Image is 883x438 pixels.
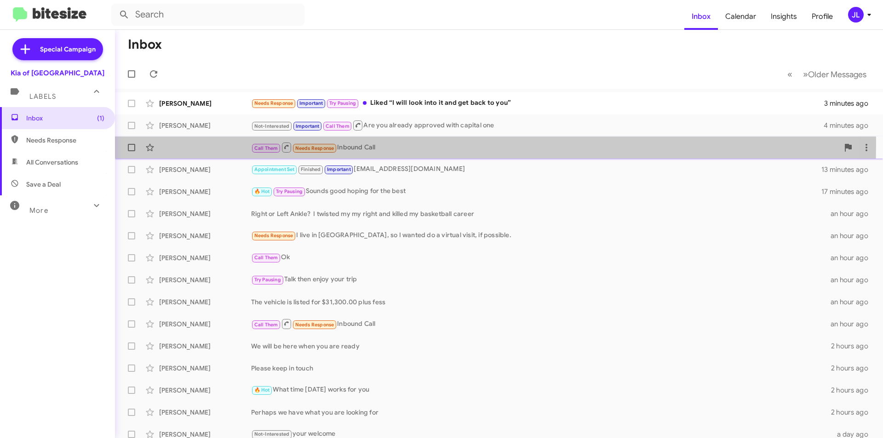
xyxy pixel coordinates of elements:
[329,100,356,106] span: Try Pausing
[254,255,278,261] span: Call Them
[301,166,321,172] span: Finished
[782,65,872,84] nav: Page navigation example
[254,431,290,437] span: Not-Interested
[251,230,831,241] div: I live in [GEOGRAPHIC_DATA], so I wanted do a virtual visit, if possible.
[831,209,876,218] div: an hour ago
[254,322,278,328] span: Call Them
[254,100,293,106] span: Needs Response
[159,386,251,395] div: [PERSON_NAME]
[159,231,251,240] div: [PERSON_NAME]
[295,322,334,328] span: Needs Response
[128,37,162,52] h1: Inbox
[684,3,718,30] a: Inbox
[251,142,839,153] div: Inbound Call
[159,319,251,329] div: [PERSON_NAME]
[763,3,804,30] a: Insights
[251,408,831,417] div: Perhaps we have what you are looking for
[159,99,251,108] div: [PERSON_NAME]
[159,408,251,417] div: [PERSON_NAME]
[254,145,278,151] span: Call Them
[26,180,61,189] span: Save a Deal
[831,408,876,417] div: 2 hours ago
[804,3,840,30] a: Profile
[12,38,103,60] a: Special Campaign
[326,123,350,129] span: Call Them
[26,114,104,123] span: Inbox
[824,99,876,108] div: 3 minutes ago
[251,119,824,131] div: Are you already approved with capital one
[251,164,821,175] div: [EMAIL_ADDRESS][DOMAIN_NAME]
[718,3,763,30] a: Calendar
[159,253,251,262] div: [PERSON_NAME]
[251,274,831,285] div: Talk then enjoy your trip
[29,92,56,101] span: Labels
[296,123,320,129] span: Important
[159,187,251,196] div: [PERSON_NAME]
[254,123,290,129] span: Not-Interested
[821,165,876,174] div: 13 minutes ago
[251,252,831,263] div: Ok
[251,385,831,395] div: What time [DATE] works for you
[803,68,808,80] span: »
[29,206,48,215] span: More
[254,188,270,194] span: 🔥 Hot
[824,121,876,130] div: 4 minutes ago
[782,65,798,84] button: Previous
[254,233,293,239] span: Needs Response
[848,7,864,23] div: JL
[111,4,304,26] input: Search
[797,65,872,84] button: Next
[831,275,876,284] div: an hour ago
[159,364,251,373] div: [PERSON_NAME]
[159,341,251,351] div: [PERSON_NAME]
[251,186,821,197] div: Sounds good hoping for the best
[254,387,270,393] span: 🔥 Hot
[808,69,866,80] span: Older Messages
[327,166,351,172] span: Important
[831,253,876,262] div: an hour ago
[159,165,251,174] div: [PERSON_NAME]
[26,158,78,167] span: All Conversations
[251,341,831,351] div: We will be here when you are ready
[254,166,295,172] span: Appointment Set
[831,319,876,329] div: an hour ago
[159,121,251,130] div: [PERSON_NAME]
[159,297,251,307] div: [PERSON_NAME]
[831,341,876,351] div: 2 hours ago
[276,188,303,194] span: Try Pausing
[26,136,104,145] span: Needs Response
[40,45,96,54] span: Special Campaign
[840,7,873,23] button: JL
[831,364,876,373] div: 2 hours ago
[254,277,281,283] span: Try Pausing
[11,68,104,78] div: Kia of [GEOGRAPHIC_DATA]
[831,386,876,395] div: 2 hours ago
[251,364,831,373] div: Please keep in touch
[295,145,334,151] span: Needs Response
[251,98,824,108] div: Liked “I will look into it and get back to you”
[251,297,831,307] div: The vehicle is listed for $31,300.00 plus fess
[787,68,792,80] span: «
[299,100,323,106] span: Important
[159,275,251,284] div: [PERSON_NAME]
[831,231,876,240] div: an hour ago
[251,318,831,330] div: Inbound Call
[159,209,251,218] div: [PERSON_NAME]
[97,114,104,123] span: (1)
[821,187,876,196] div: 17 minutes ago
[251,209,831,218] div: Right or Left Ankle? I twisted my my right and killed my basketball career
[831,297,876,307] div: an hour ago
